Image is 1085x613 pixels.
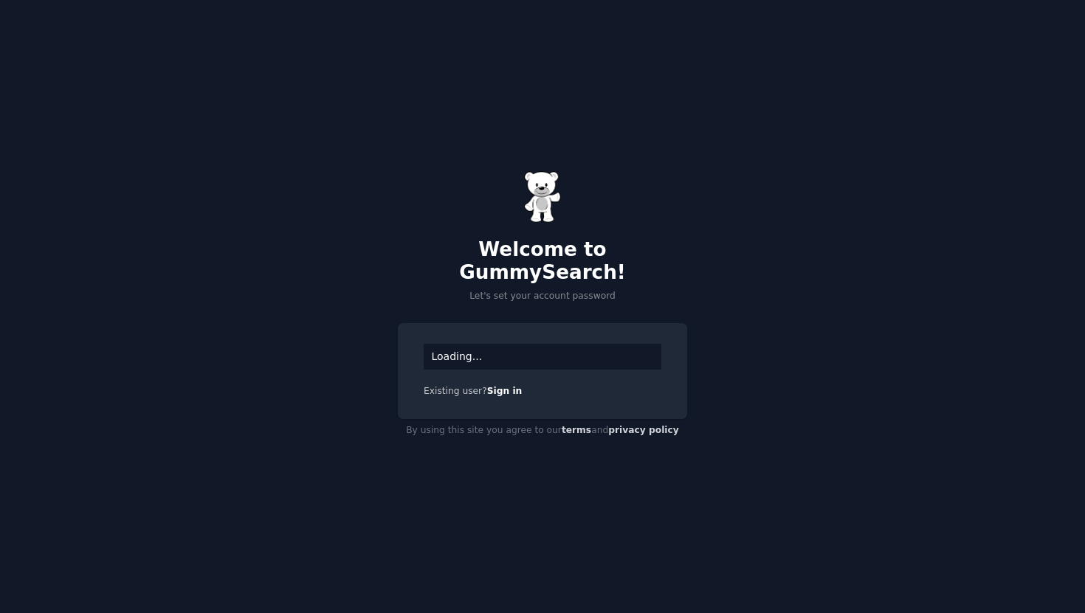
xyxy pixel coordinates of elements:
div: By using this site you agree to our and [398,419,687,443]
a: Sign in [487,386,523,396]
h2: Welcome to GummySearch! [398,238,687,285]
span: Existing user? [424,386,487,396]
a: privacy policy [608,425,679,435]
div: Loading... [424,344,661,370]
p: Let's set your account password [398,290,687,303]
a: terms [562,425,591,435]
img: Gummy Bear [524,171,561,223]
